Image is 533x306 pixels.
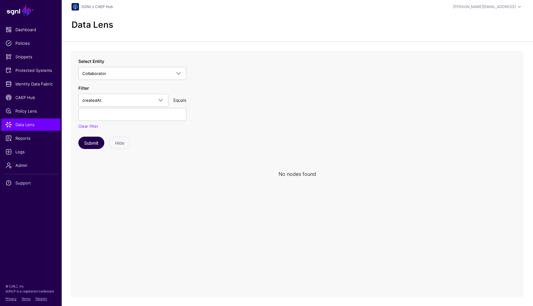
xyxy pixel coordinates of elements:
[6,27,56,33] span: Dashboard
[6,289,56,294] p: SGNL® is a registered trademark
[78,58,104,64] label: Select Entity
[6,135,56,141] span: Reports
[6,40,56,46] span: Policies
[1,78,60,90] a: Identity Data Fabric
[82,71,106,76] span: Collaborator
[171,97,189,103] div: Equals
[6,162,56,168] span: Admin
[1,118,60,131] a: Data Lens
[453,4,516,10] div: [PERSON_NAME][EMAIL_ADDRESS]
[6,284,56,289] p: © [URL], Inc
[1,132,60,144] a: Reports
[22,297,31,300] a: Terms
[72,20,113,30] h2: Data Lens
[279,170,316,178] div: No nodes found
[78,85,89,91] label: Filter
[1,105,60,117] a: Policy Lens
[1,37,60,49] a: Policies
[72,3,79,10] img: svg+xml;base64,PHN2ZyB3aWR0aD0iNjQiIGhlaWdodD0iNjQiIHZpZXdCb3g9IjAgMCA2NCA2NCIgZmlsbD0ibm9uZSIgeG...
[6,81,56,87] span: Identity Data Fabric
[1,51,60,63] a: Snippets
[6,180,56,186] span: Support
[78,124,98,129] a: Clear filter
[1,91,60,104] a: CAEP Hub
[6,54,56,60] span: Snippets
[78,137,104,149] button: Submit
[1,64,60,76] a: Protected Systems
[6,149,56,155] span: Logs
[1,159,60,172] a: Admin
[82,98,101,103] span: createdAt
[35,297,47,300] a: Patents
[1,146,60,158] a: Logs
[4,4,58,17] a: SGNL
[6,297,17,300] a: Privacy
[81,4,113,9] a: SGNL's CAEP Hub
[109,137,130,149] button: Hide
[1,23,60,36] a: Dashboard
[6,67,56,73] span: Protected Systems
[6,122,56,128] span: Data Lens
[6,94,56,101] span: CAEP Hub
[6,108,56,114] span: Policy Lens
